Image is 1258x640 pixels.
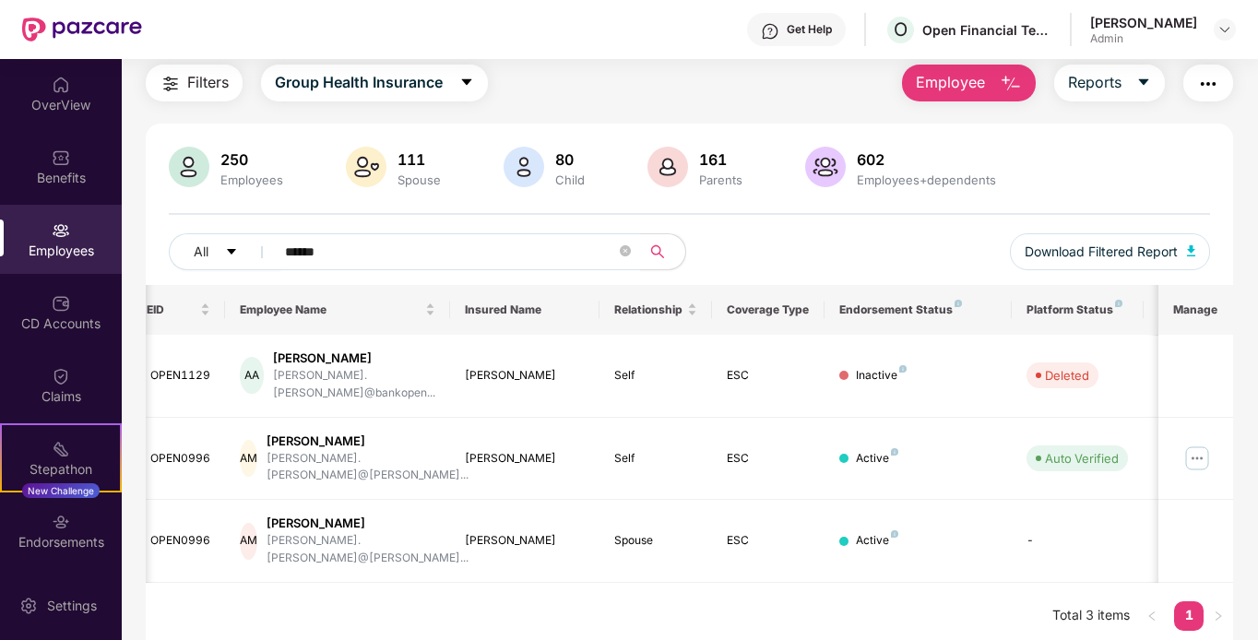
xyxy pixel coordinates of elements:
div: [PERSON_NAME].[PERSON_NAME]@[PERSON_NAME]... [267,532,469,567]
td: - [1012,500,1143,583]
div: Employees [217,172,287,187]
img: svg+xml;base64,PHN2ZyBpZD0iQmVuZWZpdHMiIHhtbG5zPSJodHRwOi8vd3d3LnczLm9yZy8yMDAwL3N2ZyIgd2lkdGg9Ij... [52,148,70,167]
span: caret-down [225,245,238,260]
img: New Pazcare Logo [22,18,142,41]
span: Filters [187,71,229,94]
a: 1 [1174,601,1204,629]
th: Coverage Type [712,285,825,335]
div: AM [240,440,257,477]
img: svg+xml;base64,PHN2ZyB4bWxucz0iaHR0cDovL3d3dy53My5vcmcvMjAwMC9zdmciIHhtbG5zOnhsaW5rPSJodHRwOi8vd3... [504,147,544,187]
div: [PERSON_NAME].[PERSON_NAME]@[PERSON_NAME]... [267,450,469,485]
th: Relationship [599,285,712,335]
th: Insured Name [450,285,600,335]
div: Spouse [614,532,697,550]
div: OPEN0996 [150,450,211,468]
img: svg+xml;base64,PHN2ZyB4bWxucz0iaHR0cDovL3d3dy53My5vcmcvMjAwMC9zdmciIHdpZHRoPSIyMSIgaGVpZ2h0PSIyMC... [52,440,70,458]
div: OPEN1129 [150,367,211,385]
img: svg+xml;base64,PHN2ZyB4bWxucz0iaHR0cDovL3d3dy53My5vcmcvMjAwMC9zdmciIHdpZHRoPSIyNCIgaGVpZ2h0PSIyNC... [1197,73,1219,95]
div: Spouse [394,172,445,187]
img: svg+xml;base64,PHN2ZyBpZD0iRW5kb3JzZW1lbnRzIiB4bWxucz0iaHR0cDovL3d3dy53My5vcmcvMjAwMC9zdmciIHdpZH... [52,513,70,531]
button: right [1204,601,1233,631]
img: svg+xml;base64,PHN2ZyB4bWxucz0iaHR0cDovL3d3dy53My5vcmcvMjAwMC9zdmciIHdpZHRoPSIyNCIgaGVpZ2h0PSIyNC... [160,73,182,95]
span: caret-down [1136,75,1151,91]
span: Download Filtered Report [1025,242,1178,262]
div: Inactive [856,367,907,385]
div: Employees+dependents [853,172,1000,187]
span: left [1146,610,1157,622]
img: svg+xml;base64,PHN2ZyB4bWxucz0iaHR0cDovL3d3dy53My5vcmcvMjAwMC9zdmciIHdpZHRoPSI4IiBoZWlnaHQ9IjgiIH... [955,300,962,307]
span: Employee [916,71,985,94]
img: svg+xml;base64,PHN2ZyBpZD0iU2V0dGluZy0yMHgyMCIgeG1sbnM9Imh0dHA6Ly93d3cudzMub3JnLzIwMDAvc3ZnIiB3aW... [19,597,38,615]
div: Auto Verified [1045,449,1119,468]
span: O [894,18,908,41]
img: manageButton [1182,444,1212,473]
div: Admin [1090,31,1197,46]
div: Deleted [1045,366,1089,385]
div: OPEN0996 [150,532,211,550]
img: svg+xml;base64,PHN2ZyB4bWxucz0iaHR0cDovL3d3dy53My5vcmcvMjAwMC9zdmciIHhtbG5zOnhsaW5rPSJodHRwOi8vd3... [805,147,846,187]
div: Open Financial Technologies Private Limited [922,21,1051,39]
div: Stepathon [2,460,120,479]
div: New Challenge [22,483,100,498]
div: [PERSON_NAME] [465,532,586,550]
button: Reportscaret-down [1054,65,1165,101]
div: AM [240,523,257,560]
div: [PERSON_NAME] [465,367,586,385]
div: Self [614,367,697,385]
img: svg+xml;base64,PHN2ZyBpZD0iSGVscC0zMngzMiIgeG1sbnM9Imh0dHA6Ly93d3cudzMub3JnLzIwMDAvc3ZnIiB3aWR0aD... [761,22,779,41]
div: Settings [42,597,102,615]
div: 250 [217,150,287,169]
th: Employee Name [225,285,450,335]
button: Employee [902,65,1036,101]
img: svg+xml;base64,PHN2ZyBpZD0iRHJvcGRvd24tMzJ4MzIiIHhtbG5zPSJodHRwOi8vd3d3LnczLm9yZy8yMDAwL3N2ZyIgd2... [1217,22,1232,37]
span: All [194,242,208,262]
img: svg+xml;base64,PHN2ZyB4bWxucz0iaHR0cDovL3d3dy53My5vcmcvMjAwMC9zdmciIHhtbG5zOnhsaW5rPSJodHRwOi8vd3... [647,147,688,187]
th: Manage [1158,285,1233,335]
button: Filters [146,65,243,101]
span: close-circle [620,245,631,256]
div: AA [240,357,263,394]
div: [PERSON_NAME] [273,350,435,367]
img: svg+xml;base64,PHN2ZyB4bWxucz0iaHR0cDovL3d3dy53My5vcmcvMjAwMC9zdmciIHdpZHRoPSI4IiBoZWlnaHQ9IjgiIH... [899,365,907,373]
div: [PERSON_NAME] [267,433,469,450]
div: ESC [727,367,810,385]
li: Total 3 items [1052,601,1130,631]
div: [PERSON_NAME] [1090,14,1197,31]
div: 161 [695,150,746,169]
img: svg+xml;base64,PHN2ZyBpZD0iQ0RfQWNjb3VudHMiIGRhdGEtbmFtZT0iQ0QgQWNjb3VudHMiIHhtbG5zPSJodHRwOi8vd3... [52,294,70,313]
span: search [640,244,676,259]
span: Employee Name [240,302,421,317]
button: Download Filtered Report [1010,233,1211,270]
button: Allcaret-down [169,233,281,270]
div: Endorsement Status [839,302,997,317]
li: 1 [1174,601,1204,631]
span: Group Health Insurance [275,71,443,94]
img: svg+xml;base64,PHN2ZyBpZD0iQ2xhaW0iIHhtbG5zPSJodHRwOi8vd3d3LnczLm9yZy8yMDAwL3N2ZyIgd2lkdGg9IjIwIi... [52,367,70,385]
img: svg+xml;base64,PHN2ZyBpZD0iRW1wbG95ZWVzIiB4bWxucz0iaHR0cDovL3d3dy53My5vcmcvMjAwMC9zdmciIHdpZHRoPS... [52,221,70,240]
img: svg+xml;base64,PHN2ZyBpZD0iSG9tZSIgeG1sbnM9Imh0dHA6Ly93d3cudzMub3JnLzIwMDAvc3ZnIiB3aWR0aD0iMjAiIG... [52,76,70,94]
img: svg+xml;base64,PHN2ZyB4bWxucz0iaHR0cDovL3d3dy53My5vcmcvMjAwMC9zdmciIHdpZHRoPSI4IiBoZWlnaHQ9IjgiIH... [891,530,898,538]
button: Group Health Insurancecaret-down [261,65,488,101]
span: caret-down [459,75,474,91]
div: [PERSON_NAME].[PERSON_NAME]@bankopen... [273,367,435,402]
button: left [1137,601,1167,631]
li: Next Page [1204,601,1233,631]
img: svg+xml;base64,PHN2ZyB4bWxucz0iaHR0cDovL3d3dy53My5vcmcvMjAwMC9zdmciIHhtbG5zOnhsaW5rPSJodHRwOi8vd3... [346,147,386,187]
button: search [640,233,686,270]
div: Self [614,450,697,468]
img: svg+xml;base64,PHN2ZyB4bWxucz0iaHR0cDovL3d3dy53My5vcmcvMjAwMC9zdmciIHhtbG5zOnhsaW5rPSJodHRwOi8vd3... [1187,245,1196,256]
div: Parents [695,172,746,187]
div: 111 [394,150,445,169]
img: svg+xml;base64,PHN2ZyB4bWxucz0iaHR0cDovL3d3dy53My5vcmcvMjAwMC9zdmciIHhtbG5zOnhsaW5rPSJodHRwOi8vd3... [1000,73,1022,95]
span: close-circle [620,243,631,261]
div: ESC [727,450,810,468]
div: 602 [853,150,1000,169]
span: EID [147,302,197,317]
div: Active [856,450,898,468]
div: [PERSON_NAME] [267,515,469,532]
span: right [1213,610,1224,622]
div: ESC [727,532,810,550]
img: svg+xml;base64,PHN2ZyB4bWxucz0iaHR0cDovL3d3dy53My5vcmcvMjAwMC9zdmciIHdpZHRoPSI4IiBoZWlnaHQ9IjgiIH... [1115,300,1122,307]
div: Get Help [787,22,832,37]
span: Relationship [614,302,683,317]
